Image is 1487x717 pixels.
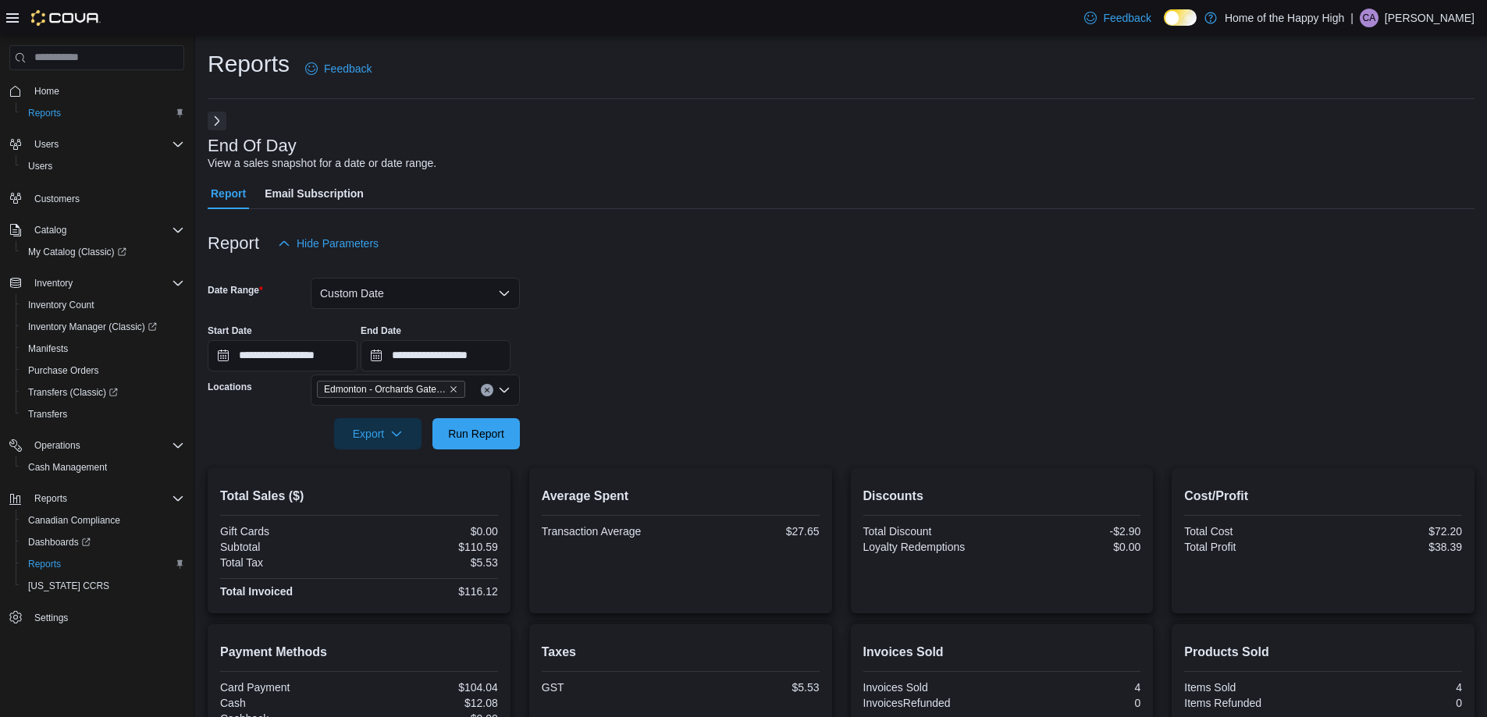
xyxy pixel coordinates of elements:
span: Operations [34,439,80,452]
span: Report [211,178,246,209]
div: $5.53 [362,556,498,569]
button: Catalog [3,219,190,241]
div: Subtotal [220,541,356,553]
button: Users [28,135,65,154]
div: Gift Cards [220,525,356,538]
button: Open list of options [498,384,510,396]
label: Locations [208,381,252,393]
button: Home [3,80,190,102]
button: Export [334,418,422,449]
a: Feedback [299,53,378,84]
div: $5.53 [684,681,820,694]
div: $12.08 [362,697,498,709]
span: Purchase Orders [22,361,184,380]
span: Reports [28,558,61,570]
div: Total Cost [1184,525,1320,538]
button: Users [16,155,190,177]
span: Inventory Manager (Classic) [22,318,184,336]
button: Operations [28,436,87,455]
span: Dashboards [22,533,184,552]
span: Reports [28,107,61,119]
span: Users [28,160,52,172]
span: Reports [28,489,184,508]
div: 0 [1326,697,1462,709]
span: Inventory Count [28,299,94,311]
button: Catalog [28,221,73,240]
a: Transfers (Classic) [16,382,190,403]
span: Inventory [34,277,73,289]
a: My Catalog (Classic) [22,243,133,261]
button: Canadian Compliance [16,509,190,531]
span: Customers [28,188,184,208]
a: Customers [28,190,86,208]
span: Transfers (Classic) [28,386,118,399]
span: Inventory Count [22,296,184,314]
span: Home [28,81,184,101]
span: Catalog [34,224,66,236]
span: Settings [34,612,68,624]
div: $38.39 [1326,541,1462,553]
span: Hide Parameters [297,236,379,251]
a: My Catalog (Classic) [16,241,190,263]
h2: Discounts [863,487,1141,506]
button: Users [3,133,190,155]
h2: Invoices Sold [863,643,1141,662]
div: Total Discount [863,525,999,538]
span: Canadian Compliance [22,511,184,530]
span: Canadian Compliance [28,514,120,527]
a: Home [28,82,66,101]
button: Clear input [481,384,493,396]
strong: Total Invoiced [220,585,293,598]
button: Transfers [16,403,190,425]
span: Reports [22,104,184,122]
h3: End Of Day [208,137,297,155]
button: Customers [3,186,190,209]
a: Dashboards [22,533,97,552]
div: GST [542,681,678,694]
h2: Total Sales ($) [220,487,498,506]
a: Reports [22,104,67,122]
input: Dark Mode [1164,9,1197,26]
span: Email Subscription [265,178,364,209]
span: Export [343,418,412,449]
button: Custom Date [311,278,520,309]
div: InvoicesRefunded [863,697,999,709]
a: Transfers (Classic) [22,383,124,402]
div: Items Sold [1184,681,1320,694]
p: [PERSON_NAME] [1385,9,1475,27]
div: Chris Anthony [1360,9,1378,27]
span: Washington CCRS [22,577,184,595]
input: Press the down key to open a popover containing a calendar. [361,340,510,371]
span: Run Report [448,426,504,442]
div: Cash [220,697,356,709]
img: Cova [31,10,101,26]
span: Manifests [28,343,68,355]
h1: Reports [208,48,290,80]
span: CA [1363,9,1376,27]
span: Home [34,85,59,98]
div: Card Payment [220,681,356,694]
div: Loyalty Redemptions [863,541,999,553]
span: Operations [28,436,184,455]
button: Manifests [16,338,190,360]
a: Inventory Count [22,296,101,314]
div: Total Profit [1184,541,1320,553]
span: Reports [34,492,67,505]
a: Inventory Manager (Classic) [22,318,163,336]
button: Settings [3,606,190,629]
button: Reports [16,553,190,575]
button: Reports [16,102,190,124]
h2: Taxes [542,643,820,662]
span: Transfers [28,408,67,421]
span: Manifests [22,339,184,358]
label: Start Date [208,325,252,337]
div: $116.12 [362,585,498,598]
div: Transaction Average [542,525,678,538]
button: Hide Parameters [272,228,385,259]
a: Users [22,157,59,176]
span: Users [34,138,59,151]
div: Invoices Sold [863,681,999,694]
div: $0.00 [1005,541,1140,553]
button: [US_STATE] CCRS [16,575,190,597]
span: Edmonton - Orchards Gate - Fire & Flower [324,382,446,397]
